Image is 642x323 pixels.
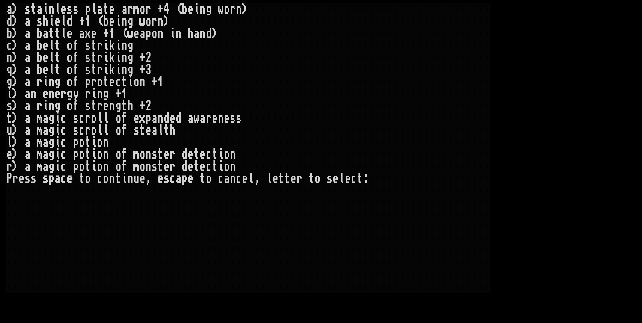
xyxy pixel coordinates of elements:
div: o [79,148,85,160]
div: a [25,76,31,88]
div: g [127,40,133,52]
div: n [157,15,164,28]
div: e [212,112,218,124]
div: a [25,40,31,52]
div: s [133,124,139,136]
div: f [73,76,79,88]
div: ) [12,15,18,28]
div: a [194,28,200,40]
div: ) [12,28,18,40]
div: r [206,112,212,124]
div: t [31,3,37,15]
div: ) [12,3,18,15]
div: ( [121,28,127,40]
div: a [43,148,49,160]
div: w [127,28,133,40]
div: b [37,52,43,64]
div: i [115,64,121,76]
div: ) [12,136,18,148]
div: e [103,100,109,112]
div: c [206,148,212,160]
div: o [145,15,151,28]
div: r [6,160,12,173]
div: q [6,64,12,76]
div: h [43,15,49,28]
div: b [37,64,43,76]
div: r [61,88,67,100]
div: g [115,100,121,112]
div: c [6,40,12,52]
div: p [145,28,151,40]
div: + [157,3,164,15]
div: t [212,148,218,160]
div: n [121,64,127,76]
div: o [224,148,230,160]
div: a [121,3,127,15]
div: r [127,3,133,15]
div: t [103,76,109,88]
div: c [115,76,121,88]
div: a [151,112,157,124]
div: i [43,100,49,112]
div: s [230,112,236,124]
div: + [139,100,145,112]
div: ( [97,15,103,28]
div: l [97,112,103,124]
div: s [85,100,91,112]
div: o [115,124,121,136]
div: g [49,124,55,136]
div: a [25,52,31,64]
div: r [85,88,91,100]
div: ) [12,76,18,88]
div: i [55,148,61,160]
div: t [55,52,61,64]
div: a [25,112,31,124]
div: a [43,136,49,148]
div: i [218,148,224,160]
div: e [200,148,206,160]
div: g [206,3,212,15]
div: + [115,88,121,100]
div: n [49,100,55,112]
div: g [67,88,73,100]
div: g [127,64,133,76]
div: p [145,112,151,124]
div: n [230,148,236,160]
div: a [25,64,31,76]
div: y [73,88,79,100]
div: ) [242,3,248,15]
div: a [25,15,31,28]
div: m [37,112,43,124]
div: s [85,52,91,64]
div: n [121,15,127,28]
div: e [145,124,151,136]
div: o [67,64,73,76]
div: + [139,64,145,76]
div: o [224,3,230,15]
div: e [224,112,230,124]
div: r [85,112,91,124]
div: + [151,76,157,88]
div: n [157,28,164,40]
div: s [6,100,12,112]
div: l [97,124,103,136]
div: 3 [145,64,151,76]
div: i [91,88,97,100]
div: n [236,3,242,15]
div: o [91,112,97,124]
div: n [6,52,12,64]
div: a [188,112,194,124]
div: o [67,52,73,64]
div: c [61,124,67,136]
div: n [31,88,37,100]
div: a [25,160,31,173]
div: s [25,3,31,15]
div: o [139,148,145,160]
div: 2 [145,100,151,112]
div: ) [164,15,170,28]
div: ) [12,100,18,112]
div: r [170,148,176,160]
div: f [73,100,79,112]
div: f [121,112,127,124]
div: n [176,28,182,40]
